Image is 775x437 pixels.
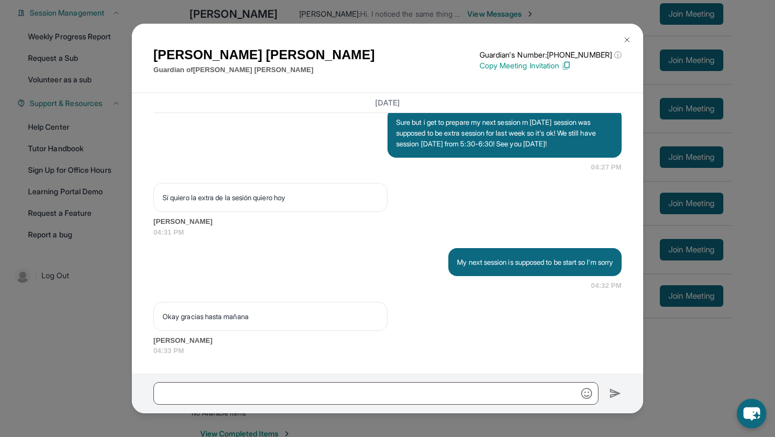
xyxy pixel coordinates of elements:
span: 04:27 PM [591,162,622,173]
p: Copy Meeting Invitation [480,60,622,71]
img: Send icon [609,387,622,400]
span: 04:33 PM [153,346,622,356]
h1: [PERSON_NAME] [PERSON_NAME] [153,45,375,65]
p: Sure but i get to prepare my next session rn [DATE] session was supposed to be extra session for ... [396,117,613,149]
p: Guardian of [PERSON_NAME] [PERSON_NAME] [153,65,375,75]
span: ⓘ [614,50,622,60]
button: chat-button [737,399,766,428]
span: 04:32 PM [591,280,622,291]
img: Emoji [581,388,592,399]
p: Guardian's Number: [PHONE_NUMBER] [480,50,622,60]
p: Sí quiero la extra de la sesión quiero hoy [163,192,378,203]
span: [PERSON_NAME] [153,335,622,346]
p: My next session is supposed to be start so I'm sorry [457,257,613,267]
span: 04:31 PM [153,227,622,238]
img: Copy Icon [561,61,571,71]
span: [PERSON_NAME] [153,216,622,227]
h3: [DATE] [153,97,622,108]
img: Close Icon [623,36,631,44]
p: Okay gracias hasta mañana [163,311,378,322]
